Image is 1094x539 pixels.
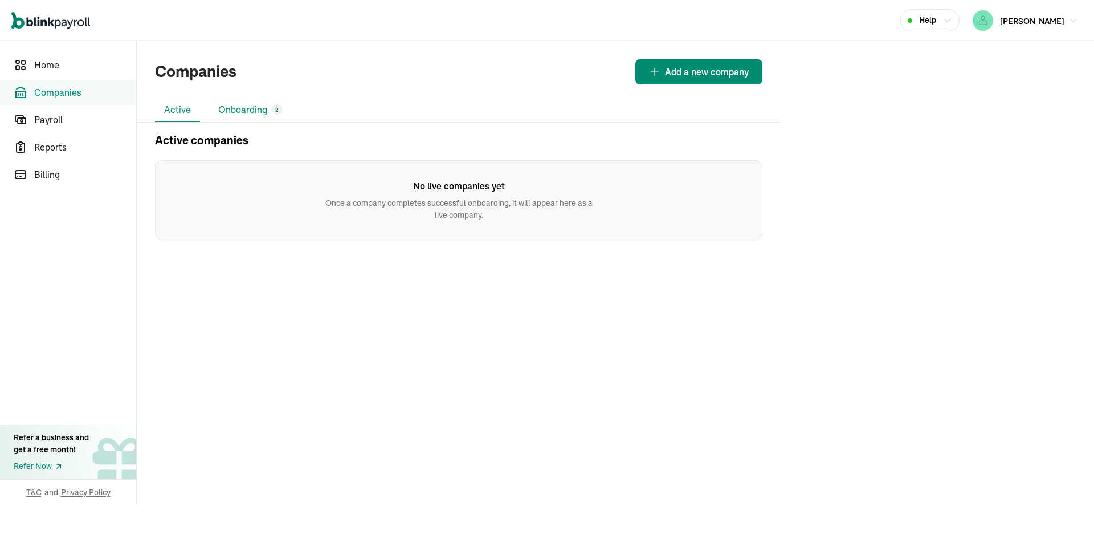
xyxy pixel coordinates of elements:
[904,416,1094,539] iframe: Chat Widget
[665,65,749,79] span: Add a new company
[900,9,960,31] button: Help
[275,106,279,114] span: 2
[11,4,90,37] nav: Global
[919,14,936,26] span: Help
[1000,16,1064,26] span: [PERSON_NAME]
[322,179,595,193] h6: No live companies yet
[635,59,762,84] button: Add a new company
[155,60,236,84] h1: Companies
[14,432,89,456] div: Refer a business and get a free month!
[155,132,248,149] h2: Active companies
[61,487,111,498] span: Privacy Policy
[34,86,136,99] span: Companies
[14,460,89,472] a: Refer Now
[968,8,1083,33] button: [PERSON_NAME]
[34,140,136,154] span: Reports
[26,487,42,498] span: T&C
[34,58,136,72] span: Home
[34,168,136,181] span: Billing
[155,98,200,122] li: Active
[44,487,58,498] span: and
[322,197,595,221] p: Once a company completes successful onboarding, it will appear here as a live company.
[209,98,291,122] li: Onboarding
[34,113,136,127] span: Payroll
